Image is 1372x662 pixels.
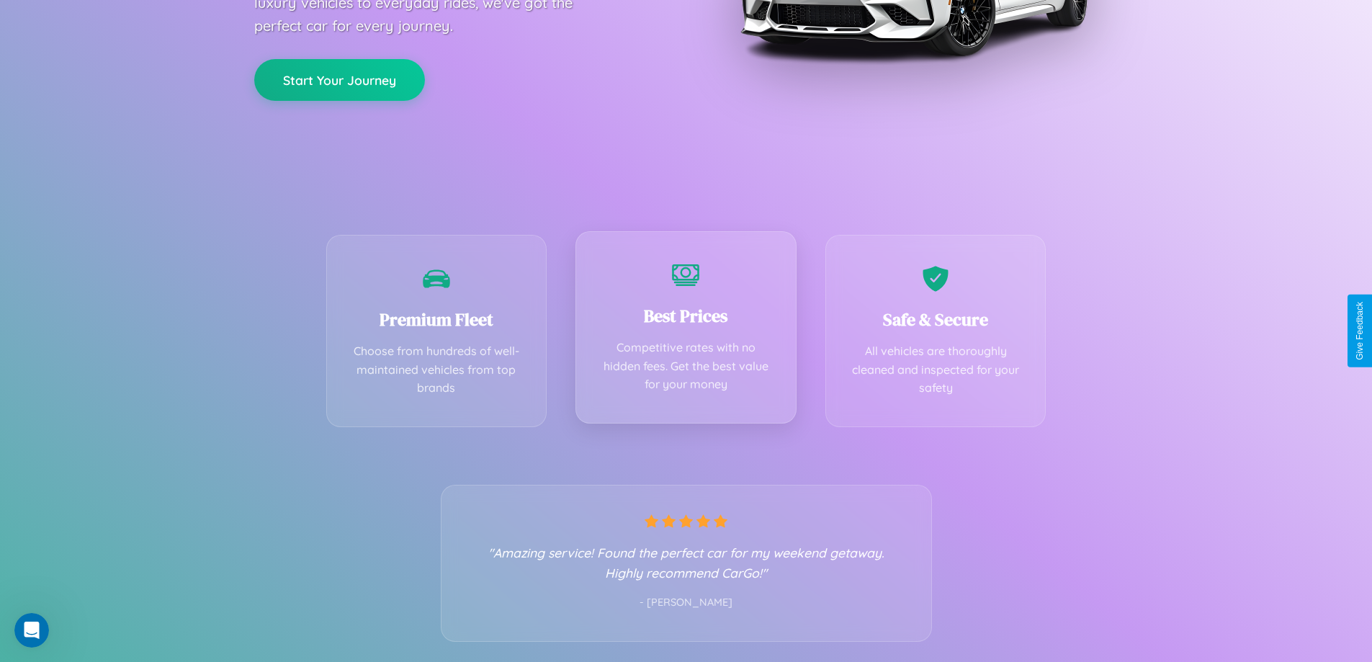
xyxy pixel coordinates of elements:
h3: Safe & Secure [848,308,1024,331]
p: Competitive rates with no hidden fees. Get the best value for your money [598,339,774,394]
p: All vehicles are thoroughly cleaned and inspected for your safety [848,342,1024,398]
h3: Premium Fleet [349,308,525,331]
p: Choose from hundreds of well-maintained vehicles from top brands [349,342,525,398]
iframe: Intercom live chat [14,613,49,648]
button: Start Your Journey [254,59,425,101]
p: "Amazing service! Found the perfect car for my weekend getaway. Highly recommend CarGo!" [470,542,902,583]
h3: Best Prices [598,304,774,328]
p: - [PERSON_NAME] [470,594,902,612]
div: Give Feedback [1355,302,1365,360]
